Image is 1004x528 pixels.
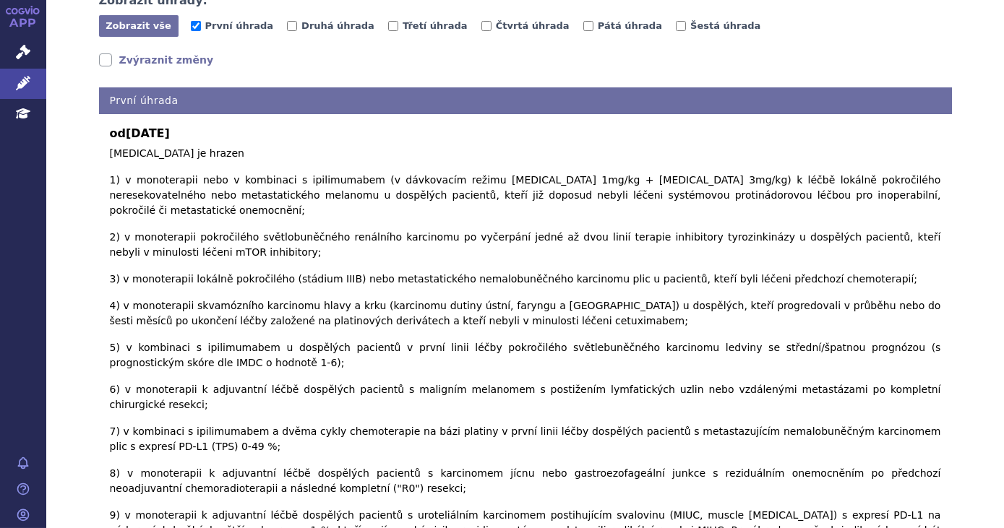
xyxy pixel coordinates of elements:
input: Šestá úhrada [676,21,686,31]
span: Třetí úhrada [403,20,468,31]
span: Druhá úhrada [301,20,374,31]
span: Šestá úhrada [690,20,760,31]
button: Zobrazit vše [99,15,179,37]
a: Zvýraznit změny [99,53,214,67]
span: Zobrazit vše [106,20,171,31]
span: Čtvrtá úhrada [496,20,570,31]
span: První úhrada [205,20,273,31]
input: První úhrada [191,21,201,31]
input: Čtvrtá úhrada [481,21,492,31]
span: Pátá úhrada [598,20,662,31]
input: Pátá úhrada [583,21,593,31]
span: [DATE] [126,126,170,140]
input: Druhá úhrada [287,21,297,31]
input: Třetí úhrada [388,21,398,31]
b: od [110,125,941,142]
h4: První úhrada [99,87,952,114]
